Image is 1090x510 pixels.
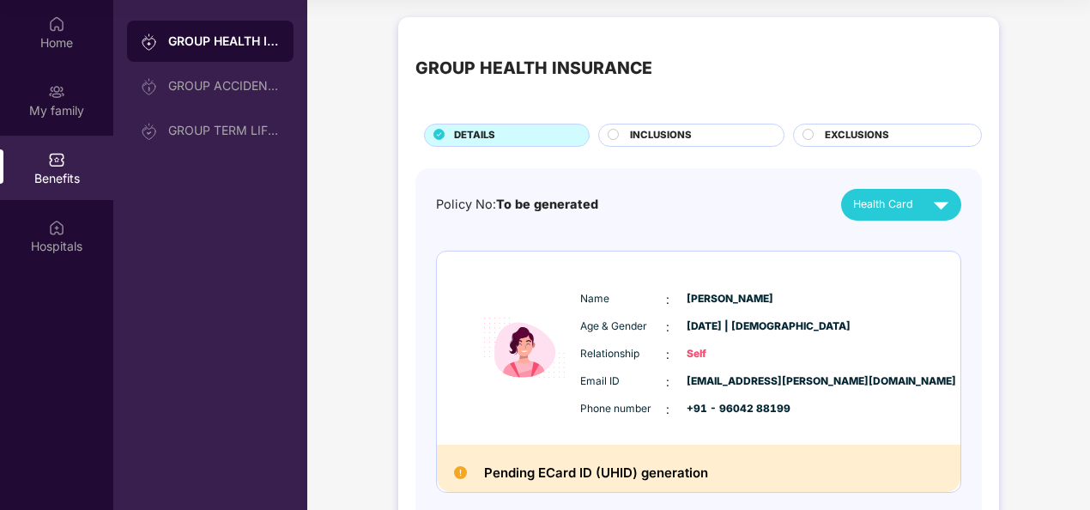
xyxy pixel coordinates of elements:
[687,291,772,307] span: [PERSON_NAME]
[666,345,669,364] span: :
[496,197,598,211] span: To be generated
[666,373,669,392] span: :
[687,401,772,417] span: +91 - 96042 88199
[168,79,280,93] div: GROUP ACCIDENTAL INSURANCE
[580,401,666,417] span: Phone number
[841,189,961,221] button: Health Card
[687,346,772,362] span: Self
[926,190,956,220] img: svg+xml;base64,PHN2ZyB4bWxucz0iaHR0cDovL3d3dy53My5vcmcvMjAwMC9zdmciIHZpZXdCb3g9IjAgMCAyNCAyNCIgd2...
[168,124,280,137] div: GROUP TERM LIFE INSURANCE
[580,291,666,307] span: Name
[473,277,576,419] img: icon
[580,373,666,390] span: Email ID
[853,196,913,213] span: Health Card
[141,33,158,51] img: svg+xml;base64,PHN2ZyB3aWR0aD0iMjAiIGhlaWdodD0iMjAiIHZpZXdCb3g9IjAgMCAyMCAyMCIgZmlsbD0ibm9uZSIgeG...
[687,373,772,390] span: [EMAIL_ADDRESS][PERSON_NAME][DOMAIN_NAME]
[454,128,495,143] span: DETAILS
[630,128,692,143] span: INCLUSIONS
[666,400,669,419] span: :
[48,219,65,236] img: svg+xml;base64,PHN2ZyBpZD0iSG9zcGl0YWxzIiB4bWxucz0iaHR0cDovL3d3dy53My5vcmcvMjAwMC9zdmciIHdpZHRoPS...
[687,319,772,335] span: [DATE] | [DEMOGRAPHIC_DATA]
[666,318,669,337] span: :
[415,55,652,82] div: GROUP HEALTH INSURANCE
[454,466,467,479] img: Pending
[141,78,158,95] img: svg+xml;base64,PHN2ZyB3aWR0aD0iMjAiIGhlaWdodD0iMjAiIHZpZXdCb3g9IjAgMCAyMCAyMCIgZmlsbD0ibm9uZSIgeG...
[168,33,280,50] div: GROUP HEALTH INSURANCE
[141,123,158,140] img: svg+xml;base64,PHN2ZyB3aWR0aD0iMjAiIGhlaWdodD0iMjAiIHZpZXdCb3g9IjAgMCAyMCAyMCIgZmlsbD0ibm9uZSIgeG...
[666,290,669,309] span: :
[825,128,889,143] span: EXCLUSIONS
[580,346,666,362] span: Relationship
[48,83,65,100] img: svg+xml;base64,PHN2ZyB3aWR0aD0iMjAiIGhlaWdodD0iMjAiIHZpZXdCb3g9IjAgMCAyMCAyMCIgZmlsbD0ibm9uZSIgeG...
[580,319,666,335] span: Age & Gender
[436,195,598,215] div: Policy No:
[484,462,708,484] h2: Pending ECard ID (UHID) generation
[48,151,65,168] img: svg+xml;base64,PHN2ZyBpZD0iQmVuZWZpdHMiIHhtbG5zPSJodHRwOi8vd3d3LnczLm9yZy8yMDAwL3N2ZyIgd2lkdGg9Ij...
[48,15,65,33] img: svg+xml;base64,PHN2ZyBpZD0iSG9tZSIgeG1sbnM9Imh0dHA6Ly93d3cudzMub3JnLzIwMDAvc3ZnIiB3aWR0aD0iMjAiIG...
